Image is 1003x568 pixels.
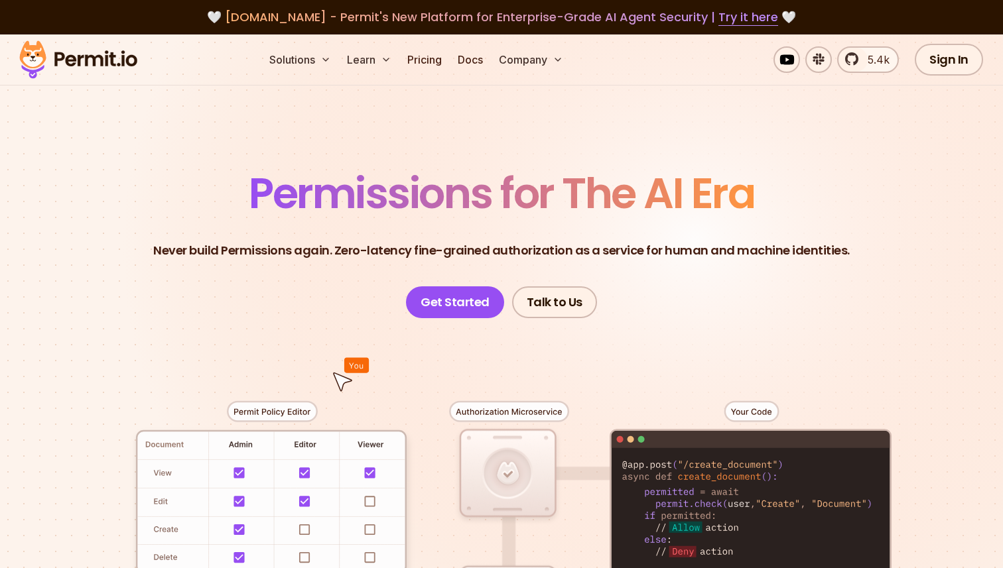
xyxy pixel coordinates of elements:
[32,8,971,27] div: 🤍 🤍
[264,46,336,73] button: Solutions
[225,9,778,25] span: [DOMAIN_NAME] - Permit's New Platform for Enterprise-Grade AI Agent Security |
[512,286,597,318] a: Talk to Us
[249,164,754,223] span: Permissions for The AI Era
[718,9,778,26] a: Try it here
[452,46,488,73] a: Docs
[860,52,890,68] span: 5.4k
[837,46,899,73] a: 5.4k
[153,241,850,260] p: Never build Permissions again. Zero-latency fine-grained authorization as a service for human and...
[402,46,447,73] a: Pricing
[915,44,983,76] a: Sign In
[342,46,397,73] button: Learn
[406,286,504,318] a: Get Started
[13,37,143,82] img: Permit logo
[494,46,568,73] button: Company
